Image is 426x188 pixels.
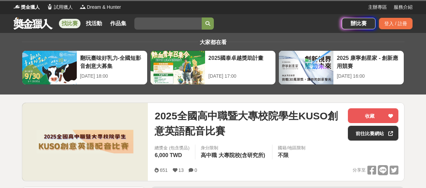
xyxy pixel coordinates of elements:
[107,19,129,28] a: 作品集
[160,167,167,173] span: 651
[353,165,366,175] span: 分享至
[21,4,40,11] span: 獎金獵人
[13,3,20,10] img: Logo
[201,145,267,151] div: 身分限制
[379,18,413,29] div: 登入 / 註冊
[348,126,398,141] a: 前往比賽網站
[155,145,189,151] span: 總獎金 (包含獎品)
[54,4,73,11] span: 試用獵人
[13,4,40,11] a: Logo獎金獵人
[394,4,413,11] a: 服務介紹
[278,50,404,85] a: 2025 康寧創星家 - 創新應用競賽[DATE] 16:00
[208,73,272,80] div: [DATE] 17:00
[219,152,265,158] span: 大專院校(含研究所)
[342,18,375,29] a: 辦比賽
[198,39,228,45] span: 大家都在看
[178,167,184,173] span: 13
[87,4,121,11] span: Dream & Hunter
[79,3,86,10] img: Logo
[59,19,80,28] a: 找比賽
[194,167,197,173] span: 0
[22,103,148,181] img: Cover Image
[22,50,148,85] a: 翻玩臺味好乳力-全國短影音創意大募集[DATE] 18:00
[208,54,272,69] div: 2025國泰卓越獎助計畫
[348,108,398,123] button: 收藏
[150,50,276,85] a: 2025國泰卓越獎助計畫[DATE] 17:00
[46,4,73,11] a: Logo試用獵人
[278,152,289,158] span: 不限
[83,19,105,28] a: 找活動
[155,152,182,158] span: 6,000 TWD
[368,4,387,11] a: 主辦專區
[201,152,217,158] span: 高中職
[155,108,342,139] span: 2025全國高中職暨大專校院學生KUSO創意英語配音比賽
[80,73,144,80] div: [DATE] 18:00
[278,145,305,151] div: 國籍/地區限制
[80,54,144,69] div: 翻玩臺味好乳力-全國短影音創意大募集
[46,3,53,10] img: Logo
[337,54,400,69] div: 2025 康寧創星家 - 創新應用競賽
[337,73,400,80] div: [DATE] 16:00
[79,4,121,11] a: LogoDream & Hunter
